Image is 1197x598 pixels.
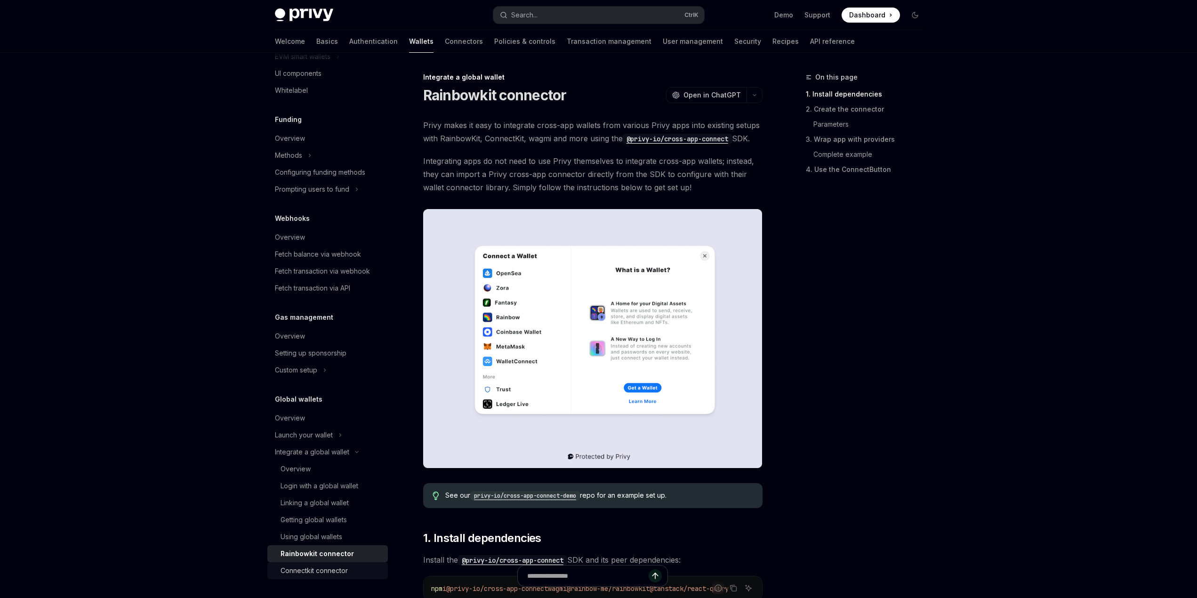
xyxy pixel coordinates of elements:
[409,30,434,53] a: Wallets
[423,119,763,145] span: Privy makes it easy to integrate cross-app wallets from various Privy apps into existing setups w...
[281,463,311,475] div: Overview
[804,10,830,20] a: Support
[275,85,308,96] div: Whitelabel
[849,10,885,20] span: Dashboard
[275,283,350,294] div: Fetch transaction via API
[684,11,699,19] span: Ctrl K
[267,263,388,280] a: Fetch transaction via webhook
[806,147,930,162] a: Complete example
[423,73,763,82] div: Integrate a global wallet
[267,345,388,362] a: Setting up sponsorship
[275,30,305,53] a: Welcome
[267,130,388,147] a: Overview
[267,147,388,164] button: Toggle Methods section
[806,162,930,177] a: 4. Use the ConnectButton
[666,87,747,103] button: Open in ChatGPT
[842,8,900,23] a: Dashboard
[810,30,855,53] a: API reference
[774,10,793,20] a: Demo
[275,8,333,22] img: dark logo
[445,491,753,501] span: See our repo for an example set up.
[423,87,567,104] h1: Rainbowkit connector
[275,114,302,125] h5: Funding
[267,477,388,494] a: Login with a global wallet
[527,566,649,586] input: Ask a question...
[445,30,483,53] a: Connectors
[734,30,761,53] a: Security
[267,181,388,198] button: Toggle Prompting users to fund section
[423,531,541,546] span: 1. Install dependencies
[423,209,763,468] img: The Rainbowkit connector
[806,87,930,102] a: 1. Install dependencies
[275,150,302,161] div: Methods
[281,565,348,576] div: Connectkit connector
[281,531,342,542] div: Using global wallets
[267,528,388,545] a: Using global wallets
[458,555,567,565] a: @privy-io/cross-app-connect
[281,497,349,509] div: Linking a global wallet
[275,364,317,376] div: Custom setup
[772,30,799,53] a: Recipes
[275,184,349,195] div: Prompting users to fund
[806,117,930,132] a: Parameters
[511,9,538,21] div: Search...
[267,229,388,246] a: Overview
[275,446,349,458] div: Integrate a global wallet
[683,90,741,100] span: Open in ChatGPT
[275,347,346,359] div: Setting up sponsorship
[267,246,388,263] a: Fetch balance via webhook
[423,154,763,194] span: Integrating apps do not need to use Privy themselves to integrate cross-app wallets; instead, the...
[281,480,358,492] div: Login with a global wallet
[275,68,321,79] div: UI components
[281,548,354,559] div: Rainbowkit connector
[267,444,388,461] button: Toggle Integrate a global wallet section
[663,30,723,53] a: User management
[275,232,305,243] div: Overview
[275,394,322,405] h5: Global wallets
[281,514,347,525] div: Getting global wallets
[275,312,333,323] h5: Gas management
[267,511,388,528] a: Getting global wallets
[815,72,858,83] span: On this page
[316,30,338,53] a: Basics
[806,132,930,147] a: 3. Wrap app with providers
[267,362,388,379] button: Toggle Custom setup section
[267,494,388,511] a: Linking a global wallet
[267,545,388,562] a: Rainbowkit connector
[267,82,388,99] a: Whitelabel
[623,134,732,143] a: @privy-io/cross-app-connect
[267,427,388,444] button: Toggle Launch your wallet section
[423,553,763,566] span: Install the SDK and its peer dependencies:
[267,410,388,427] a: Overview
[567,30,651,53] a: Transaction management
[458,555,567,566] code: @privy-io/cross-app-connect
[275,249,361,260] div: Fetch balance via webhook
[275,266,370,277] div: Fetch transaction via webhook
[623,134,732,144] code: @privy-io/cross-app-connect
[275,133,305,144] div: Overview
[275,412,305,424] div: Overview
[649,569,662,582] button: Send message
[470,491,580,501] code: privy-io/cross-app-connect-demo
[267,65,388,82] a: UI components
[275,331,305,342] div: Overview
[433,492,439,500] svg: Tip
[275,213,310,224] h5: Webhooks
[806,102,930,117] a: 2. Create the connector
[267,562,388,579] a: Connectkit connector
[275,167,365,178] div: Configuring funding methods
[908,8,923,23] button: Toggle dark mode
[470,491,580,499] a: privy-io/cross-app-connect-demo
[493,7,704,24] button: Open search
[494,30,555,53] a: Policies & controls
[267,164,388,181] a: Configuring funding methods
[275,429,333,441] div: Launch your wallet
[267,328,388,345] a: Overview
[267,280,388,297] a: Fetch transaction via API
[267,461,388,477] a: Overview
[349,30,398,53] a: Authentication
